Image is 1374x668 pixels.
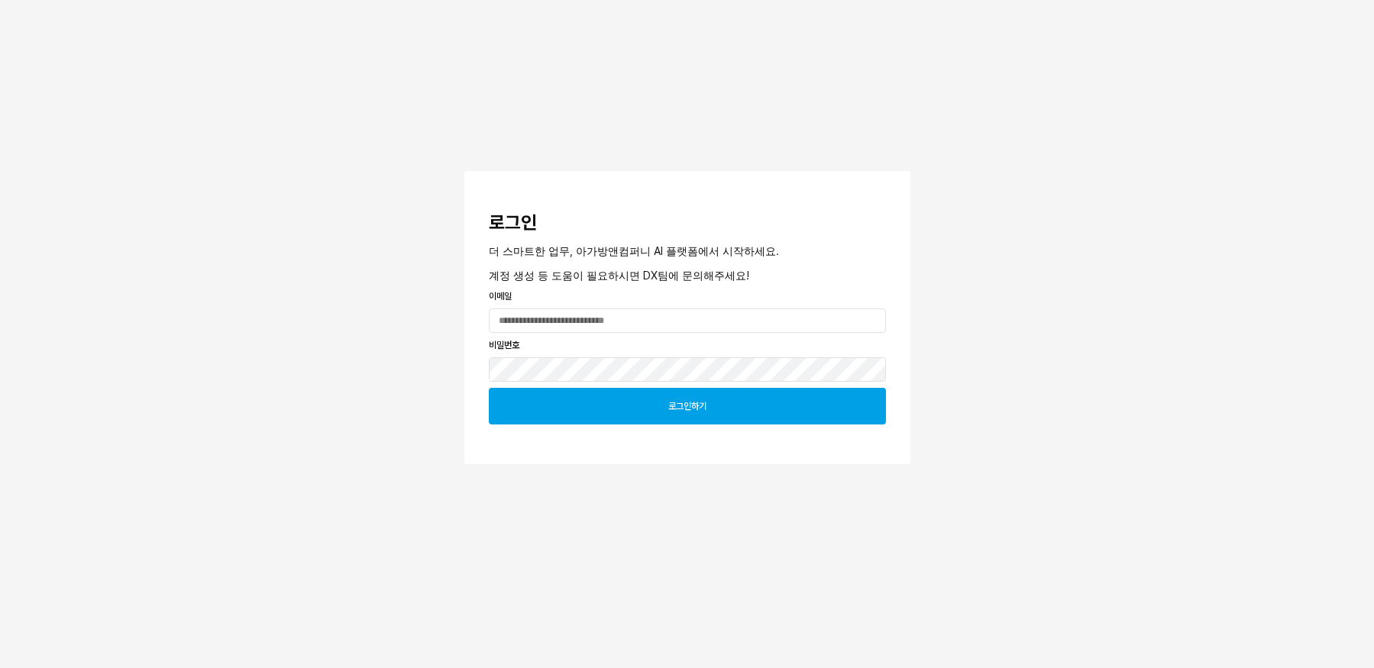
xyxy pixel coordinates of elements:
p: 이메일 [489,289,886,303]
button: 로그인하기 [489,388,886,424]
p: 비밀번호 [489,338,886,352]
h3: 로그인 [489,212,886,234]
p: 더 스마트한 업무, 아가방앤컴퍼니 AI 플랫폼에서 시작하세요. [489,243,886,259]
p: 계정 생성 등 도움이 필요하시면 DX팀에 문의해주세요! [489,267,886,283]
p: 로그인하기 [668,400,706,412]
